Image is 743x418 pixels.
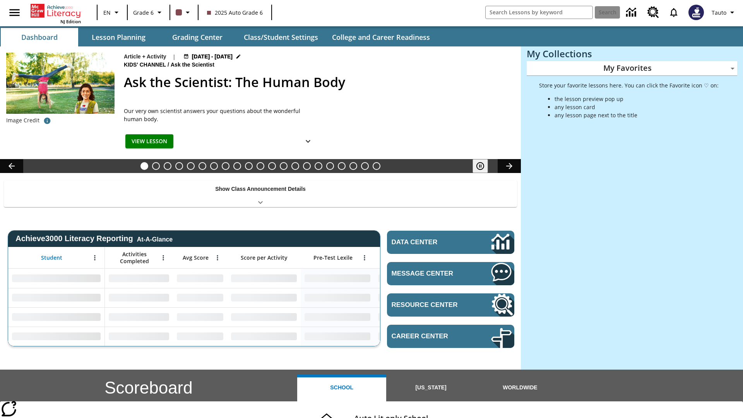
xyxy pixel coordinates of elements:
a: Data Center [387,231,514,254]
a: Notifications [664,2,684,22]
span: Pre-Test Lexile [313,254,353,261]
button: Slide 6 Do You Want Fries With That? [199,162,206,170]
p: Store your favorite lessons here. You can click the Favorite icon ♡ on: [539,81,719,89]
a: Data Center [621,2,643,23]
button: Grading Center [159,28,236,46]
a: Resource Center, Will open in new tab [387,293,514,317]
span: Grade 6 [133,9,154,17]
div: No Data, [173,307,227,327]
button: Pause [473,159,488,173]
button: Class/Student Settings [238,28,324,46]
div: Show Class Announcement Details [4,180,517,207]
button: Slide 9 The Last Homesteaders [233,162,241,170]
div: No Data, [173,327,227,346]
button: Slide 15 Pre-release lesson [303,162,311,170]
button: Open Menu [359,252,370,264]
li: any lesson card [555,103,719,111]
h3: My Collections [527,48,737,59]
img: Avatar [688,5,704,20]
span: EN [103,9,111,17]
a: Career Center [387,325,514,348]
button: Lesson Planning [80,28,157,46]
span: Kids' Channel [124,61,168,69]
span: Tauto [712,9,726,17]
button: Slide 2 Strange New Worlds [152,162,160,170]
button: Open Menu [89,252,101,264]
button: Slide 13 The Invasion of the Free CD [280,162,288,170]
div: At-A-Glance [137,235,173,243]
button: Select a new avatar [684,2,709,22]
button: Slide 16 Career Lesson [315,162,322,170]
button: Class color is dark brown. Change class color [173,5,195,19]
button: Worldwide [476,374,565,401]
button: Dashboard [1,28,78,46]
span: NJ Edition [60,19,81,24]
span: Career Center [392,332,468,340]
div: No Data, [374,288,448,307]
span: [DATE] - [DATE] [192,53,233,61]
div: No Data, [374,269,448,288]
p: Article + Activity [124,53,166,61]
button: Show Details [300,134,316,149]
button: Lesson carousel, Next [498,159,521,173]
span: Student [41,254,62,261]
button: Slide 1 Ask the Scientist: The Human Body [140,162,148,170]
div: Home [31,2,81,24]
span: / [168,62,169,68]
button: [US_STATE] [386,374,475,401]
button: Slide 5 All Aboard the Hyperloop? [187,162,195,170]
button: Open side menu [3,1,26,24]
h2: Ask the Scientist: The Human Body [124,72,512,92]
button: Slide 8 Cars of the Future? [222,162,229,170]
button: College and Career Readiness [326,28,436,46]
a: Resource Center, Will open in new tab [643,2,664,23]
button: Slide 7 Dirty Jobs Kids Had To Do [210,162,218,170]
button: Slide 11 Attack of the Terrifying Tomatoes [257,162,264,170]
button: Open Menu [158,252,169,264]
a: Home [31,3,81,19]
div: My Favorites [527,61,737,76]
li: the lesson preview pop up [555,95,719,103]
span: Activities Completed [109,251,160,265]
button: Profile/Settings [709,5,740,19]
p: Image Credit [6,116,39,124]
button: School [297,374,386,401]
button: Slide 17 Cooking Up Native Traditions [326,162,334,170]
div: No Data, [173,269,227,288]
span: | [173,53,176,61]
input: search field [486,6,592,19]
div: No Data, [105,327,173,346]
li: any lesson page next to the title [555,111,719,119]
span: Data Center [392,238,465,246]
span: Achieve3000 Literacy Reporting [15,234,173,243]
span: Ask the Scientist [171,61,216,69]
img: Young girl doing a cartwheel [6,53,115,114]
div: Pause [473,159,496,173]
button: Slide 19 Remembering Justice O'Connor [349,162,357,170]
span: 2025 Auto Grade 6 [207,9,263,17]
button: Open Menu [212,252,223,264]
button: Aug 24 - Aug 24 Choose Dates [182,53,243,61]
button: View Lesson [125,134,173,149]
button: Photo credit: Kseniia Vorobeva/Shutterstock [39,114,55,128]
div: No Data, [374,327,448,346]
button: Slide 20 Point of View [361,162,369,170]
button: Slide 3 More S Sounds Like Z [164,162,171,170]
p: Show Class Announcement Details [215,185,306,193]
div: Our very own scientist answers your questions about the wonderful human body. [124,107,317,123]
button: Slide 4 Taking Movies to the X-Dimension [175,162,183,170]
button: Grade: Grade 6, Select a grade [130,5,167,19]
button: Slide 18 Hooray for Constitution Day! [338,162,346,170]
div: No Data, [105,307,173,327]
span: Resource Center [392,301,468,309]
div: No Data, [374,307,448,327]
button: Slide 21 The Constitution's Balancing Act [373,162,380,170]
a: Message Center [387,262,514,285]
span: Score per Activity [241,254,288,261]
div: No Data, [173,288,227,307]
button: Slide 12 Fashion Forward in Ancient Rome [268,162,276,170]
span: Message Center [392,270,468,278]
div: No Data, [105,269,173,288]
span: Avg Score [183,254,209,261]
